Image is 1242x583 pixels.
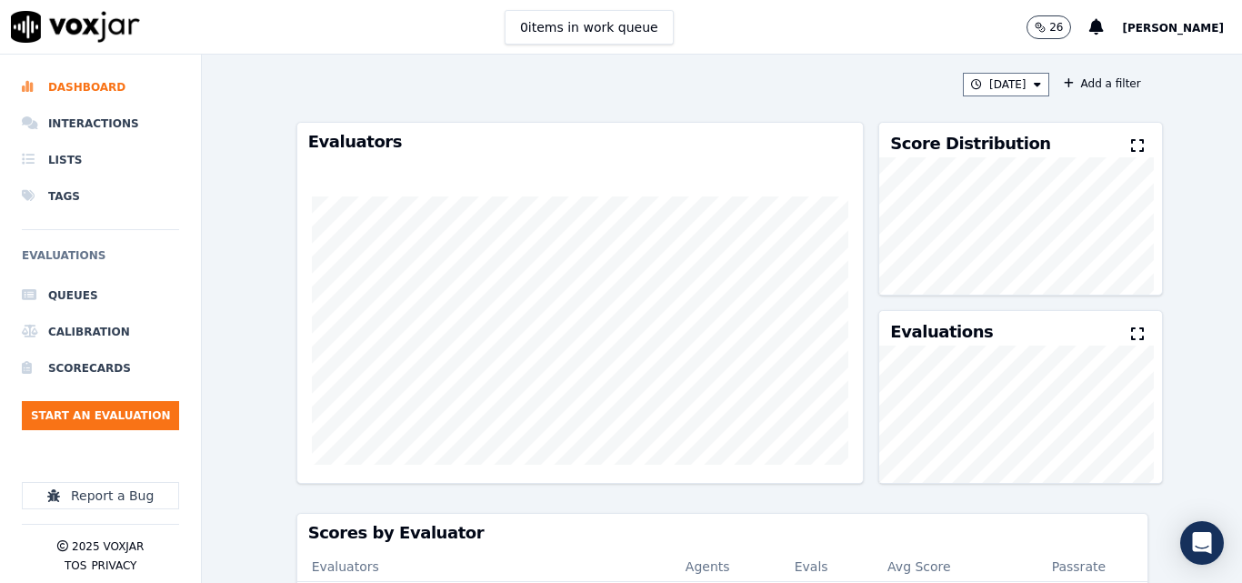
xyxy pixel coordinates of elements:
[22,482,179,509] button: Report a Bug
[963,73,1049,96] button: [DATE]
[308,134,853,150] h3: Evaluators
[1057,73,1148,95] button: Add a filter
[1180,521,1224,565] div: Open Intercom Messenger
[890,324,993,340] h3: Evaluations
[1049,20,1063,35] p: 26
[297,552,671,581] th: Evaluators
[505,10,674,45] button: 0items in work queue
[1122,22,1224,35] span: [PERSON_NAME]
[22,178,179,215] a: Tags
[22,142,179,178] a: Lists
[890,136,1050,152] h3: Score Distribution
[22,106,179,142] a: Interactions
[91,558,136,573] button: Privacy
[22,245,179,277] h6: Evaluations
[11,11,140,43] img: voxjar logo
[22,69,179,106] a: Dashboard
[671,552,780,581] th: Agents
[1027,15,1089,39] button: 26
[308,525,1137,541] h3: Scores by Evaluator
[22,314,179,350] a: Calibration
[1122,16,1242,38] button: [PERSON_NAME]
[780,552,873,581] th: Evals
[72,539,144,554] p: 2025 Voxjar
[1010,552,1147,581] th: Passrate
[22,350,179,387] a: Scorecards
[22,277,179,314] a: Queues
[22,401,179,430] button: Start an Evaluation
[873,552,1010,581] th: Avg Score
[65,558,86,573] button: TOS
[1027,15,1071,39] button: 26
